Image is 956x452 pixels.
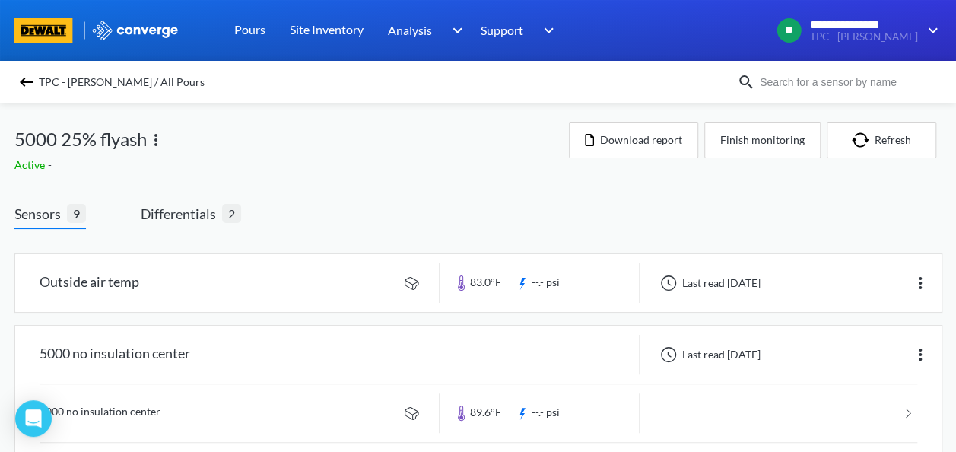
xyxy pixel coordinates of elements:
img: logo_ewhite.svg [91,21,179,40]
img: more.svg [911,274,929,292]
img: icon-search.svg [737,73,755,91]
img: backspace.svg [17,73,36,91]
img: downArrow.svg [443,21,467,40]
img: downArrow.svg [534,21,558,40]
span: TPC - [PERSON_NAME] / All Pours [39,72,205,93]
span: 5000 25% flyash [14,125,147,154]
span: - [48,158,55,171]
img: downArrow.svg [918,21,942,40]
span: Sensors [14,203,67,224]
span: Differentials [141,203,222,224]
button: Download report [569,122,698,158]
span: 9 [67,204,86,223]
span: Support [481,21,523,40]
div: Last read [DATE] [652,345,765,364]
img: more.svg [147,131,165,149]
input: Search for a sensor by name [755,74,939,91]
span: Analysis [388,21,432,40]
a: branding logo [14,18,91,43]
span: TPC - [PERSON_NAME] [810,31,918,43]
div: 5000 no insulation center [40,335,190,374]
img: icon-file.svg [585,134,594,146]
button: Refresh [827,122,936,158]
img: branding logo [14,18,73,43]
span: 2 [222,204,241,223]
button: Finish monitoring [704,122,821,158]
img: icon-refresh.svg [852,132,875,148]
img: more.svg [911,345,929,364]
div: Open Intercom Messenger [15,400,52,437]
span: Active [14,158,48,171]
